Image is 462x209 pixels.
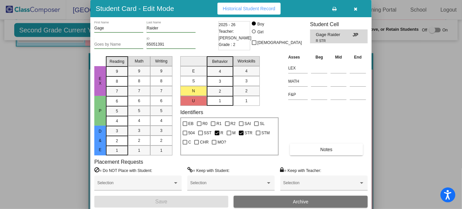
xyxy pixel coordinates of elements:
[245,68,248,74] span: 4
[116,147,118,153] span: 1
[280,167,321,174] label: = Keep with Teacher:
[138,108,140,114] span: 5
[310,21,368,27] h3: Student Cell
[238,58,255,64] span: Workskills
[219,68,221,74] span: 4
[257,29,264,35] div: Girl
[94,159,143,165] label: Placement Requests
[219,88,221,94] span: 2
[261,129,270,137] span: STM
[234,196,368,208] button: Archive
[216,120,221,128] span: R1
[245,120,251,128] span: SAI
[245,129,253,137] span: STR
[219,98,221,104] span: 1
[180,109,203,115] label: Identifiers
[138,118,140,124] span: 4
[232,129,236,137] span: M
[217,138,226,146] span: MO?
[188,138,191,146] span: C
[217,3,281,15] button: Historical Student Record
[138,138,140,144] span: 2
[138,147,140,153] span: 1
[160,108,162,114] span: 5
[245,98,248,104] span: 1
[353,31,362,38] span: JP
[138,78,140,84] span: 8
[116,108,118,114] span: 5
[97,108,103,113] span: P
[219,78,221,84] span: 3
[245,78,248,84] span: 3
[290,144,363,155] button: Notes
[188,120,194,128] span: EB
[309,54,329,61] th: Beg
[188,129,195,137] span: 504
[320,147,333,152] span: Notes
[97,129,103,152] span: D & E
[219,21,236,28] span: 2025 - 26
[160,68,162,74] span: 9
[212,59,228,64] span: Behavior
[160,128,162,134] span: 3
[155,58,167,64] span: Writing
[257,39,302,47] span: [DEMOGRAPHIC_DATA]
[97,76,103,86] span: EX
[288,63,308,73] input: assessment
[200,138,208,146] span: CHR
[138,98,140,104] span: 6
[160,98,162,104] span: 6
[329,54,348,61] th: Mid
[220,129,223,137] span: R
[293,199,308,204] span: Archive
[231,120,236,128] span: R2
[288,90,308,100] input: assessment
[94,196,228,208] button: Save
[287,54,309,61] th: Asses
[260,120,265,128] span: SL
[160,118,162,124] span: 4
[138,128,140,134] span: 3
[116,118,118,124] span: 4
[116,138,118,144] span: 2
[96,4,174,13] h3: Student Card - Edit Mode
[160,78,162,84] span: 8
[135,58,144,64] span: Math
[160,88,162,94] span: 7
[116,98,118,104] span: 6
[245,88,248,94] span: 2
[219,41,235,48] span: Grade : 2
[316,31,352,38] span: Gage Raider
[223,6,275,11] span: Historical Student Record
[348,54,368,61] th: End
[116,128,118,134] span: 3
[160,147,162,153] span: 1
[116,88,118,94] span: 7
[147,42,196,47] input: Enter ID
[316,38,348,43] span: R STR
[94,167,152,174] label: = Do NOT Place with Student:
[94,42,143,47] input: goes by name
[204,129,211,137] span: SST
[187,167,230,174] label: = Keep with Student:
[257,21,264,27] div: Boy
[203,120,208,128] span: R0
[116,78,118,84] span: 8
[110,59,124,64] span: Reading
[219,28,252,41] span: Teacher: [PERSON_NAME]
[138,88,140,94] span: 7
[155,199,167,204] span: Save
[288,76,308,86] input: assessment
[116,68,118,74] span: 9
[138,68,140,74] span: 9
[160,138,162,144] span: 2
